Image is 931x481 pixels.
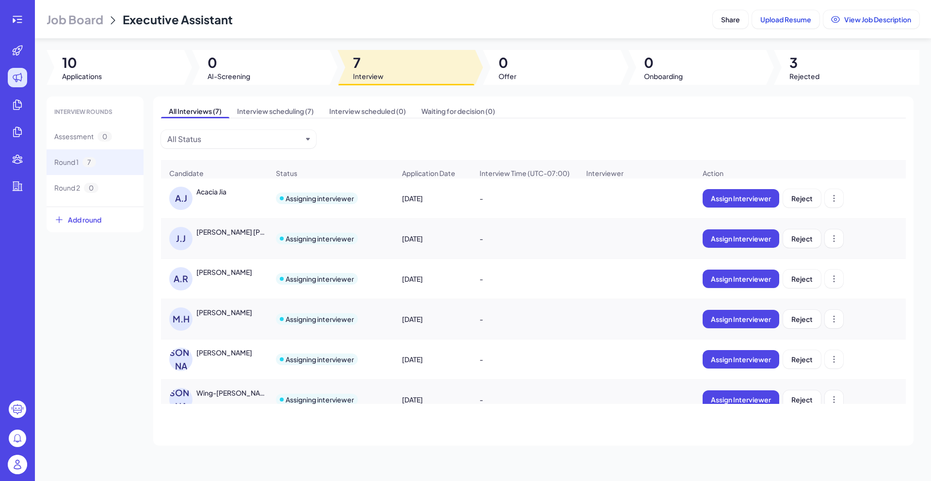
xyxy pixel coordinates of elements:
div: Wing-Yi Lin [196,388,268,398]
span: Add round [68,215,101,224]
div: Assigning interviewer [286,395,354,404]
span: Rejected [789,71,819,81]
div: - [472,305,578,333]
button: Share [713,10,748,29]
button: Assign Interviewer [703,350,779,369]
span: Assessment [54,131,94,142]
span: 10 [62,54,102,71]
span: 7 [353,54,384,71]
div: - [472,346,578,373]
span: AI-Screening [208,71,250,81]
div: Assigning interviewer [286,274,354,284]
button: Reject [783,350,821,369]
span: Assign Interviewer [711,395,771,404]
span: Executive Assistant [123,12,233,27]
span: Reject [791,194,813,203]
div: INTERVIEW ROUNDS [47,100,144,124]
span: Share [721,15,740,24]
span: Reject [791,274,813,283]
img: user_logo.png [8,455,27,474]
button: Assign Interviewer [703,270,779,288]
div: All Status [167,133,201,145]
div: Assigning interviewer [286,193,354,203]
span: 0 [97,131,112,142]
span: Reject [791,395,813,404]
div: MICHAEL HE [196,307,252,317]
div: - [472,185,578,212]
div: [DATE] [394,185,471,212]
span: 0 [208,54,250,71]
div: Assigning interviewer [286,234,354,243]
span: Assign Interviewer [711,234,771,243]
span: Status [276,168,297,178]
div: A.J [169,187,193,210]
div: [DATE] [394,265,471,292]
div: Assigning interviewer [286,314,354,324]
span: Interview scheduled (0) [321,104,414,118]
span: Assign Interviewer [711,274,771,283]
span: Job Board [47,12,103,27]
div: Acacia Jia [196,187,226,196]
button: Assign Interviewer [703,390,779,409]
span: 0 [644,54,683,71]
button: Assign Interviewer [703,189,779,208]
button: Reject [783,390,821,409]
span: Reject [791,355,813,364]
div: J. Justin Tu [196,227,268,237]
div: Jiayang Han [196,348,252,357]
div: - [472,386,578,413]
span: View Job Description [844,15,911,24]
span: Assign Interviewer [711,194,771,203]
span: Candidate [169,168,204,178]
button: Upload Resume [752,10,819,29]
button: Assign Interviewer [703,310,779,328]
button: Reject [783,189,821,208]
span: Interviewer [586,168,624,178]
span: Round 1 [54,157,79,167]
span: Action [703,168,723,178]
span: 7 [82,157,96,167]
div: M.H [169,307,193,331]
div: [DATE] [394,386,471,413]
span: Application Date [402,168,455,178]
span: Interview Time (UTC-07:00) [480,168,570,178]
div: [PERSON_NAME] [169,348,193,371]
button: Reject [783,270,821,288]
div: [DATE] [394,225,471,252]
span: Interview scheduling (7) [229,104,321,118]
button: Reject [783,310,821,328]
div: [PERSON_NAME] [169,388,193,411]
span: 0 [84,183,98,193]
div: - [472,265,578,292]
span: Reject [791,234,813,243]
span: 0 [498,54,516,71]
div: A.R [169,267,193,290]
div: [DATE] [394,346,471,373]
span: Round 2 [54,183,80,193]
span: Assign Interviewer [711,315,771,323]
button: Add round [47,207,144,232]
span: Assign Interviewer [711,355,771,364]
button: Assign Interviewer [703,229,779,248]
span: 3 [789,54,819,71]
span: Upload Resume [760,15,811,24]
span: All Interviews (7) [161,104,229,118]
div: Assigning interviewer [286,354,354,364]
div: [DATE] [394,305,471,333]
button: View Job Description [823,10,919,29]
div: J.J [169,227,193,250]
button: Reject [783,229,821,248]
span: Onboarding [644,71,683,81]
span: Offer [498,71,516,81]
button: All Status [167,133,302,145]
span: Interview [353,71,384,81]
div: - [472,225,578,252]
span: Reject [791,315,813,323]
div: Artin Ren [196,267,252,277]
span: Waiting for decision (0) [414,104,503,118]
span: Applications [62,71,102,81]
